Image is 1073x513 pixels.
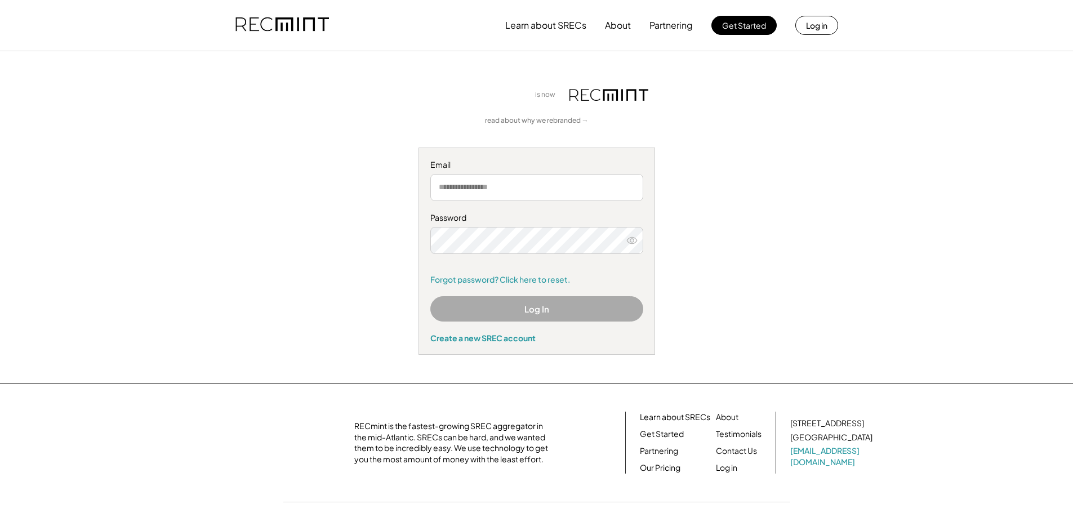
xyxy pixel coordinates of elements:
[790,432,872,443] div: [GEOGRAPHIC_DATA]
[649,14,693,37] button: Partnering
[640,445,678,457] a: Partnering
[790,445,875,467] a: [EMAIL_ADDRESS][DOMAIN_NAME]
[430,296,643,322] button: Log In
[640,412,710,423] a: Learn about SRECs
[716,462,737,474] a: Log in
[640,429,684,440] a: Get Started
[532,90,564,100] div: is now
[430,333,643,343] div: Create a new SREC account
[505,14,586,37] button: Learn about SRECs
[430,212,643,224] div: Password
[711,16,777,35] button: Get Started
[425,79,527,110] img: yH5BAEAAAAALAAAAAABAAEAAAIBRAA7
[430,274,643,286] a: Forgot password? Click here to reset.
[716,429,762,440] a: Testimonials
[354,421,554,465] div: RECmint is the fastest-growing SREC aggregator in the mid-Atlantic. SRECs can be hard, and we wan...
[569,89,648,101] img: recmint-logotype%403x.png
[795,16,838,35] button: Log in
[235,6,329,44] img: recmint-logotype%403x.png
[640,462,680,474] a: Our Pricing
[716,445,757,457] a: Contact Us
[605,14,631,37] button: About
[716,412,738,423] a: About
[244,423,340,462] img: yH5BAEAAAAALAAAAAABAAEAAAIBRAA7
[430,159,643,171] div: Email
[790,418,864,429] div: [STREET_ADDRESS]
[485,116,589,126] a: read about why we rebranded →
